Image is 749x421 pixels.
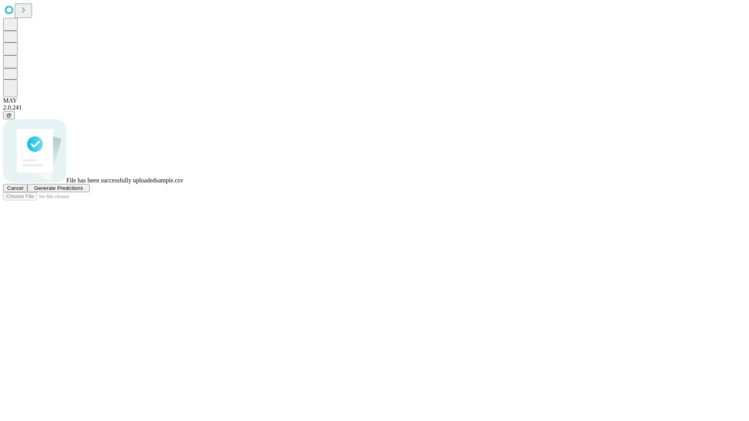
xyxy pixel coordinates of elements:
span: Generate Predictions [34,185,83,191]
button: Generate Predictions [27,184,90,192]
div: MAY [3,97,746,104]
button: Cancel [3,184,27,192]
span: @ [6,112,12,118]
span: sample.csv [156,177,183,184]
span: Cancel [7,185,23,191]
button: @ [3,111,15,119]
div: 2.0.241 [3,104,746,111]
span: File has been successfully uploaded [66,177,156,184]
